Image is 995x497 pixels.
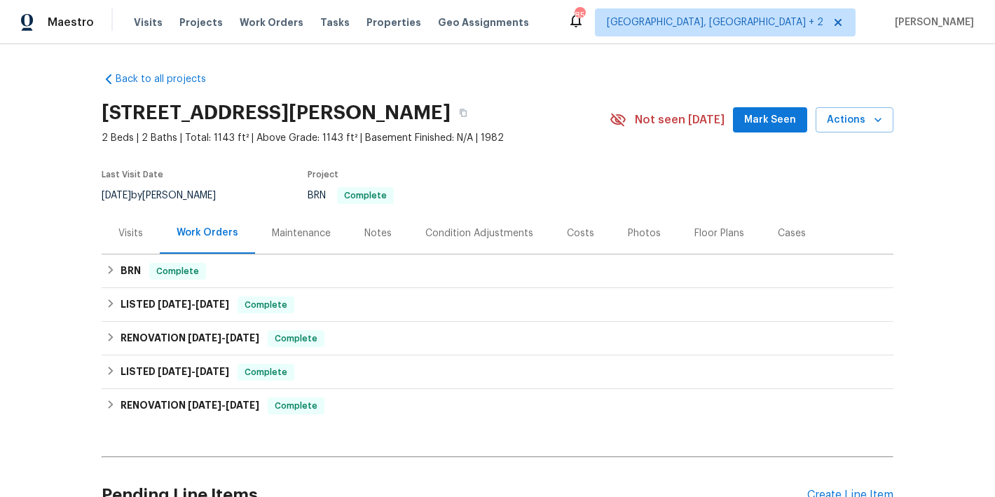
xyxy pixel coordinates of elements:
div: BRN Complete [102,254,893,288]
div: Costs [567,226,594,240]
span: Complete [151,264,205,278]
span: - [158,367,229,376]
div: Floor Plans [694,226,744,240]
div: RENOVATION [DATE]-[DATE]Complete [102,389,893,423]
h6: RENOVATION [121,330,259,347]
span: [DATE] [158,367,191,376]
span: Complete [269,399,323,413]
div: Condition Adjustments [425,226,533,240]
span: Tasks [320,18,350,27]
span: [DATE] [188,333,221,343]
div: Photos [628,226,661,240]
span: 2 Beds | 2 Baths | Total: 1143 ft² | Above Grade: 1143 ft² | Basement Finished: N/A | 1982 [102,131,610,145]
span: [DATE] [188,400,221,410]
span: Maestro [48,15,94,29]
span: [DATE] [102,191,131,200]
span: [DATE] [195,299,229,309]
span: - [188,333,259,343]
button: Copy Address [451,100,476,125]
div: 85 [575,8,584,22]
span: Complete [239,298,293,312]
h6: LISTED [121,364,229,381]
span: Project [308,170,338,179]
span: Mark Seen [744,111,796,129]
span: Not seen [DATE] [635,113,725,127]
span: Projects [179,15,223,29]
div: RENOVATION [DATE]-[DATE]Complete [102,322,893,355]
span: [PERSON_NAME] [889,15,974,29]
div: Visits [118,226,143,240]
button: Actions [816,107,893,133]
span: - [158,299,229,309]
h6: RENOVATION [121,397,259,414]
a: Back to all projects [102,72,236,86]
span: [DATE] [226,333,259,343]
div: LISTED [DATE]-[DATE]Complete [102,288,893,322]
span: Complete [239,365,293,379]
h2: [STREET_ADDRESS][PERSON_NAME] [102,106,451,120]
span: Visits [134,15,163,29]
span: Actions [827,111,882,129]
h6: BRN [121,263,141,280]
span: [DATE] [226,400,259,410]
button: Mark Seen [733,107,807,133]
div: Notes [364,226,392,240]
div: by [PERSON_NAME] [102,187,233,204]
span: [DATE] [158,299,191,309]
div: Work Orders [177,226,238,240]
span: Work Orders [240,15,303,29]
span: Properties [366,15,421,29]
span: Complete [269,332,323,346]
span: Geo Assignments [438,15,529,29]
span: BRN [308,191,394,200]
span: [GEOGRAPHIC_DATA], [GEOGRAPHIC_DATA] + 2 [607,15,823,29]
div: Cases [778,226,806,240]
span: [DATE] [195,367,229,376]
div: LISTED [DATE]-[DATE]Complete [102,355,893,389]
span: Last Visit Date [102,170,163,179]
span: Complete [338,191,392,200]
h6: LISTED [121,297,229,313]
span: - [188,400,259,410]
div: Maintenance [272,226,331,240]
